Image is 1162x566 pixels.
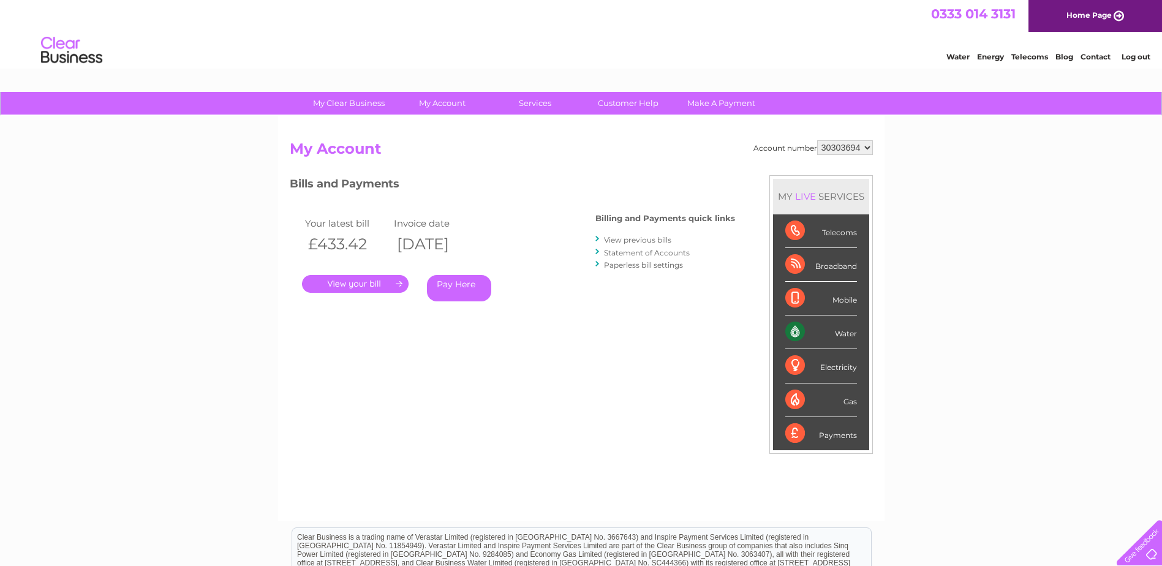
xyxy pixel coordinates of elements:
[1081,52,1111,61] a: Contact
[604,235,671,244] a: View previous bills
[485,92,586,115] a: Services
[671,92,772,115] a: Make A Payment
[753,140,873,155] div: Account number
[40,32,103,69] img: logo.png
[785,214,857,248] div: Telecoms
[595,214,735,223] h4: Billing and Payments quick links
[290,140,873,164] h2: My Account
[1122,52,1150,61] a: Log out
[785,383,857,417] div: Gas
[302,215,391,232] td: Your latest bill
[785,315,857,349] div: Water
[977,52,1004,61] a: Energy
[785,248,857,282] div: Broadband
[946,52,970,61] a: Water
[302,275,409,293] a: .
[785,417,857,450] div: Payments
[302,232,391,257] th: £433.42
[1055,52,1073,61] a: Blog
[793,191,818,202] div: LIVE
[604,248,690,257] a: Statement of Accounts
[578,92,679,115] a: Customer Help
[290,175,735,197] h3: Bills and Payments
[1011,52,1048,61] a: Telecoms
[391,232,480,257] th: [DATE]
[604,260,683,270] a: Paperless bill settings
[773,179,869,214] div: MY SERVICES
[298,92,399,115] a: My Clear Business
[427,275,491,301] a: Pay Here
[931,6,1016,21] a: 0333 014 3131
[292,7,871,59] div: Clear Business is a trading name of Verastar Limited (registered in [GEOGRAPHIC_DATA] No. 3667643...
[785,349,857,383] div: Electricity
[785,282,857,315] div: Mobile
[391,215,480,232] td: Invoice date
[391,92,492,115] a: My Account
